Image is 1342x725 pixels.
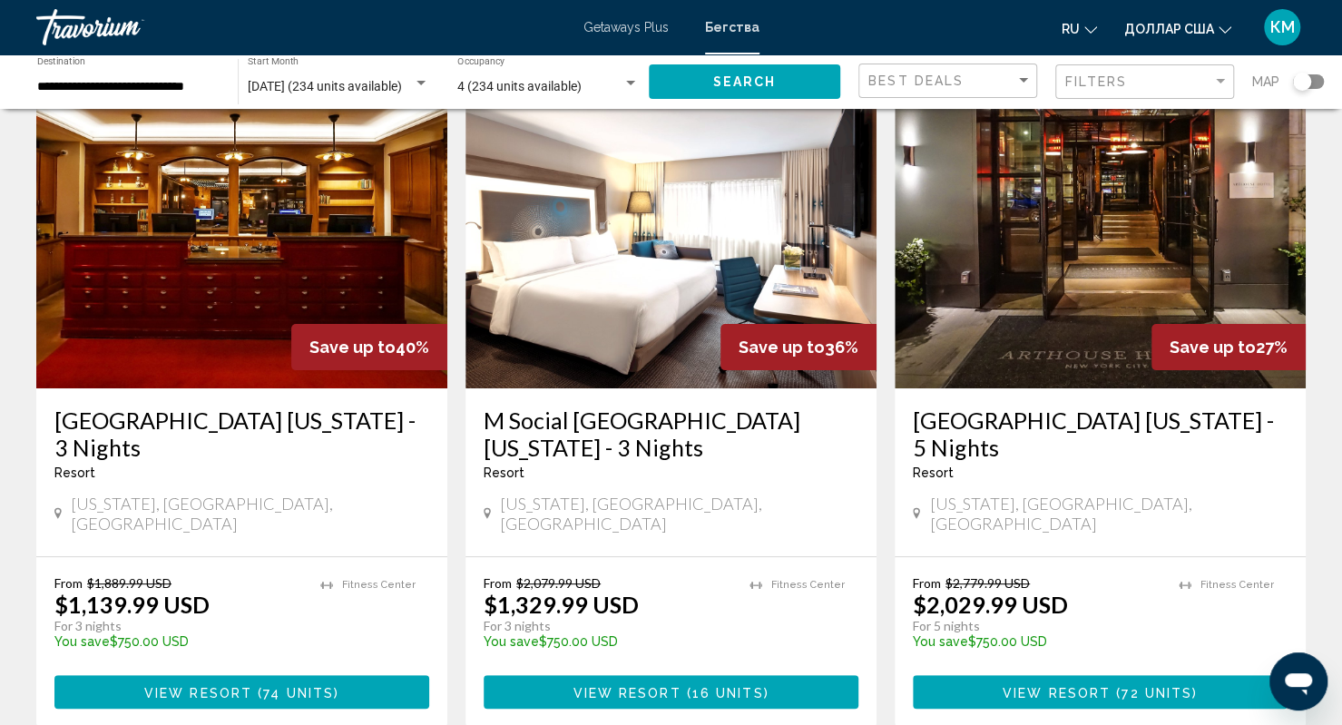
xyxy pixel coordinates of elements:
span: Best Deals [868,73,964,88]
a: [GEOGRAPHIC_DATA] [US_STATE] - 5 Nights [913,407,1288,461]
span: Fitness Center [771,579,845,591]
button: View Resort(74 units) [54,675,429,709]
font: КМ [1270,17,1295,36]
span: ( ) [1111,685,1198,700]
img: RT73I01X.jpg [465,98,877,388]
iframe: Кнопка для запуска будет доступна [1269,652,1327,710]
span: [US_STATE], [GEOGRAPHIC_DATA], [GEOGRAPHIC_DATA] [500,494,858,534]
span: Save up to [739,338,825,357]
p: For 3 nights [54,618,302,634]
span: Resort [54,465,95,480]
a: M Social [GEOGRAPHIC_DATA] [US_STATE] - 3 Nights [484,407,858,461]
span: ( ) [252,685,339,700]
span: $2,079.99 USD [516,575,601,591]
span: Map [1252,69,1279,94]
span: Fitness Center [342,579,416,591]
span: 16 units [692,685,764,700]
div: 36% [720,324,877,370]
p: For 5 nights [913,618,1161,634]
span: 4 (234 units available) [457,79,582,93]
button: View Resort(16 units) [484,675,858,709]
img: RT76O01X.jpg [36,98,447,388]
p: $1,329.99 USD [484,591,639,618]
a: Бегства [705,20,759,34]
button: Search [649,64,841,98]
img: RT76E01X.jpg [895,98,1306,388]
span: [US_STATE], [GEOGRAPHIC_DATA], [GEOGRAPHIC_DATA] [929,494,1288,534]
mat-select: Sort by [868,73,1032,89]
span: From [913,575,941,591]
p: $2,029.99 USD [913,591,1068,618]
span: View Resort [573,685,681,700]
p: $750.00 USD [484,634,731,649]
span: [DATE] (234 units available) [248,79,402,93]
p: $750.00 USD [913,634,1161,649]
span: Filters [1065,74,1127,89]
p: $750.00 USD [54,634,302,649]
span: Save up to [1170,338,1256,357]
span: Save up to [309,338,396,357]
span: $1,889.99 USD [87,575,171,591]
span: View Resort [144,685,252,700]
span: You save [54,634,110,649]
p: For 3 nights [484,618,731,634]
span: From [54,575,83,591]
span: View Resort [1003,685,1111,700]
button: Изменить язык [1062,15,1097,42]
span: From [484,575,512,591]
a: Getaways Plus [583,20,669,34]
span: You save [913,634,968,649]
button: Изменить валюту [1124,15,1231,42]
a: [GEOGRAPHIC_DATA] [US_STATE] - 3 Nights [54,407,429,461]
span: Resort [484,465,524,480]
span: Search [712,75,776,90]
button: Filter [1055,64,1234,101]
span: $2,779.99 USD [945,575,1030,591]
button: View Resort(72 units) [913,675,1288,709]
button: Меню пользователя [1259,8,1306,46]
span: ( ) [681,685,769,700]
span: 72 units [1122,685,1192,700]
span: You save [484,634,539,649]
span: 74 units [263,685,334,700]
p: $1,139.99 USD [54,591,210,618]
span: [US_STATE], [GEOGRAPHIC_DATA], [GEOGRAPHIC_DATA] [71,494,429,534]
font: ru [1062,22,1080,36]
span: Fitness Center [1200,579,1274,591]
div: 40% [291,324,447,370]
div: 27% [1151,324,1306,370]
span: Resort [913,465,954,480]
font: доллар США [1124,22,1214,36]
a: Травориум [36,9,565,45]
